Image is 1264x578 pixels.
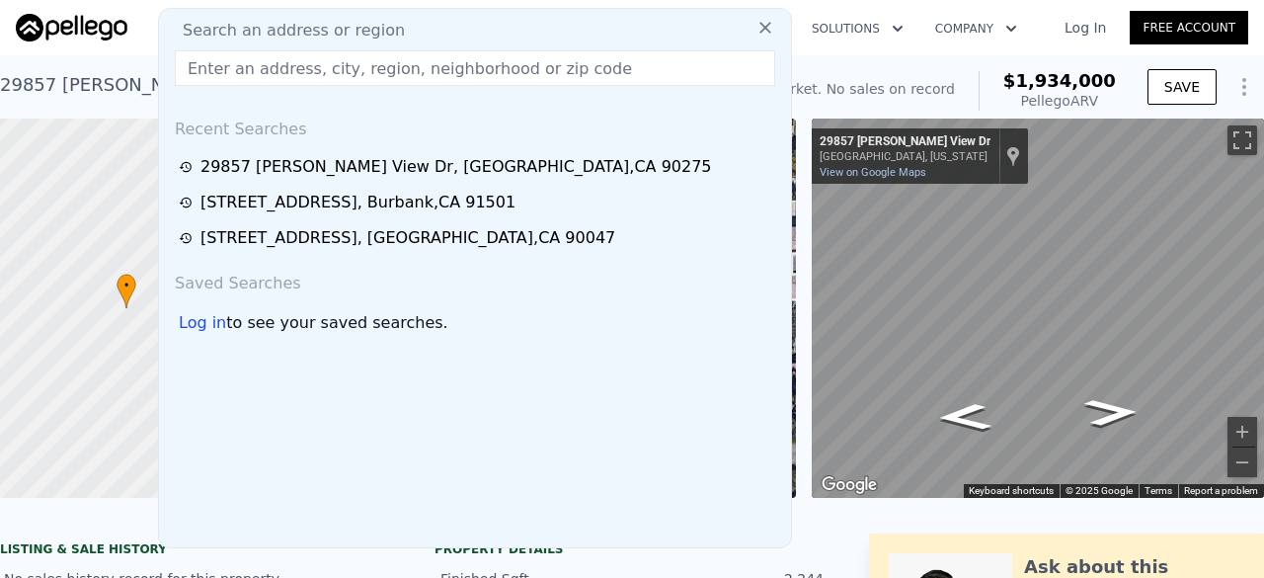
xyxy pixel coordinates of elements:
[434,541,829,557] div: Property details
[1184,485,1258,496] a: Report a problem
[817,472,882,498] img: Google
[167,19,405,42] span: Search an address or region
[1130,11,1248,44] a: Free Account
[746,79,955,99] div: Off Market. No sales on record
[1227,125,1257,155] button: Toggle fullscreen view
[969,484,1054,498] button: Keyboard shortcuts
[200,226,615,250] div: [STREET_ADDRESS] , [GEOGRAPHIC_DATA] , CA 90047
[179,226,777,250] a: [STREET_ADDRESS], [GEOGRAPHIC_DATA],CA 90047
[817,472,882,498] a: Open this area in Google Maps (opens a new window)
[1227,417,1257,447] button: Zoom in
[200,155,712,179] div: 29857 [PERSON_NAME] View Dr , [GEOGRAPHIC_DATA] , CA 90275
[1062,392,1162,433] path: Go North, Knoll View Dr
[1003,91,1116,111] div: Pellego ARV
[179,191,777,214] a: [STREET_ADDRESS], Burbank,CA 91501
[1145,485,1172,496] a: Terms
[1003,70,1116,91] span: $1,934,000
[812,119,1264,498] div: Map
[117,274,136,308] div: •
[1006,145,1020,167] a: Show location on map
[914,397,1014,438] path: Go South, Knoll View Dr
[167,102,783,149] div: Recent Searches
[1041,18,1130,38] a: Log In
[919,11,1033,46] button: Company
[179,155,777,179] a: 29857 [PERSON_NAME] View Dr, [GEOGRAPHIC_DATA],CA 90275
[812,119,1264,498] div: Street View
[16,14,127,41] img: Pellego
[1227,448,1257,477] button: Zoom out
[117,277,136,294] span: •
[175,50,775,86] input: Enter an address, city, region, neighborhood or zip code
[1224,67,1264,107] button: Show Options
[820,150,990,163] div: [GEOGRAPHIC_DATA], [US_STATE]
[200,191,515,214] div: [STREET_ADDRESS] , Burbank , CA 91501
[1066,485,1133,496] span: © 2025 Google
[820,134,990,150] div: 29857 [PERSON_NAME] View Dr
[179,311,226,335] div: Log in
[796,11,919,46] button: Solutions
[1147,69,1217,105] button: SAVE
[820,166,926,179] a: View on Google Maps
[226,311,447,335] span: to see your saved searches.
[167,256,783,303] div: Saved Searches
